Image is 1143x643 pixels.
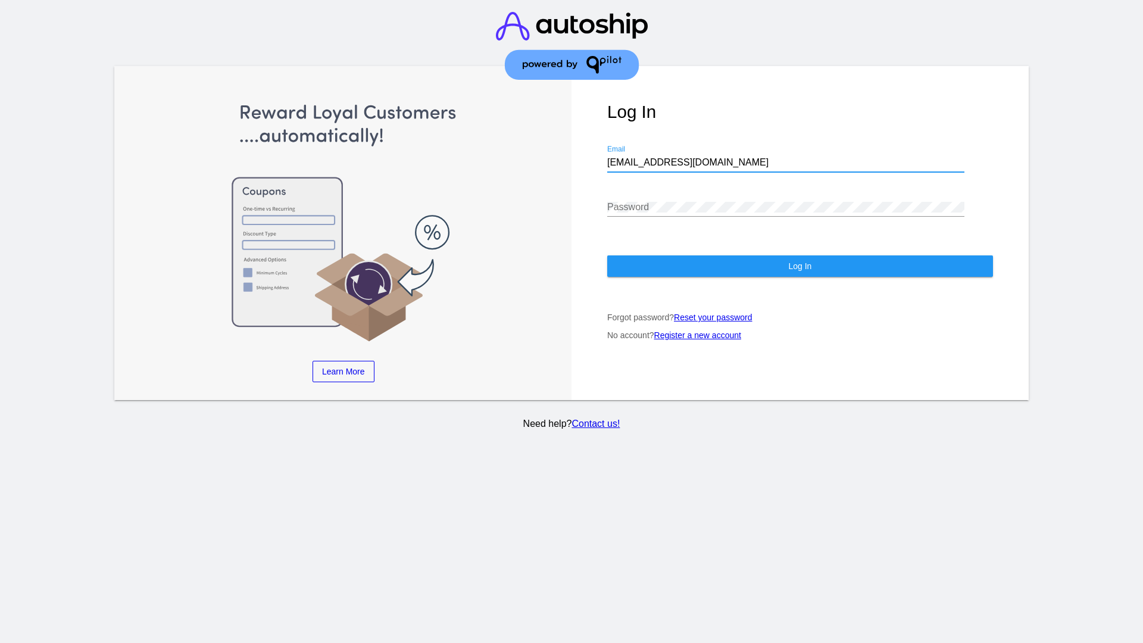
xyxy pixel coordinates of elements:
[788,261,811,271] span: Log In
[151,102,536,343] img: Apply Coupons Automatically to Scheduled Orders with QPilot
[322,367,365,376] span: Learn More
[571,419,620,429] a: Contact us!
[607,313,993,322] p: Forgot password?
[607,255,993,277] button: Log In
[113,419,1031,429] p: Need help?
[313,361,374,382] a: Learn More
[607,157,964,168] input: Email
[607,330,993,340] p: No account?
[674,313,752,322] a: Reset your password
[654,330,741,340] a: Register a new account
[607,102,993,122] h1: Log In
